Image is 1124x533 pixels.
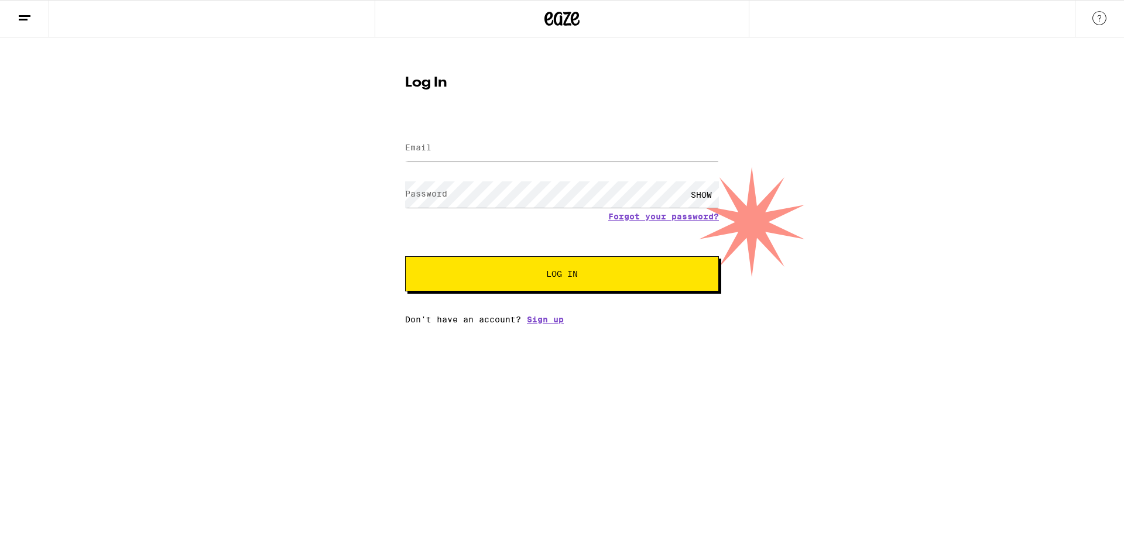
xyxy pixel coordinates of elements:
[527,315,564,324] a: Sign up
[405,76,719,90] h1: Log In
[405,256,719,291] button: Log In
[405,135,719,161] input: Email
[608,212,719,221] a: Forgot your password?
[405,315,719,324] div: Don't have an account?
[546,270,578,278] span: Log In
[684,181,719,208] div: SHOW
[405,189,447,198] label: Password
[405,143,431,152] label: Email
